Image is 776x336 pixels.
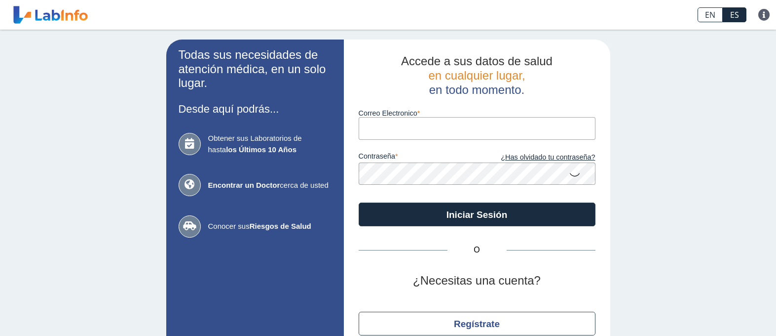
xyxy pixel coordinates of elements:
label: contraseña [359,152,477,163]
a: ¿Has olvidado tu contraseña? [477,152,595,163]
span: en todo momento. [429,83,524,96]
span: cerca de usted [208,180,332,191]
h3: Desde aquí podrás... [179,103,332,115]
a: ES [723,7,746,22]
h2: Todas sus necesidades de atención médica, en un solo lugar. [179,48,332,90]
b: los Últimos 10 Años [226,145,296,154]
h2: ¿Necesitas una cuenta? [359,274,595,288]
button: Iniciar Sesión [359,203,595,226]
label: Correo Electronico [359,109,595,117]
span: Accede a sus datos de salud [401,54,553,68]
span: en cualquier lugar, [428,69,525,82]
b: Encontrar un Doctor [208,181,280,189]
a: EN [698,7,723,22]
b: Riesgos de Salud [250,222,311,230]
span: O [447,244,507,256]
span: Obtener sus Laboratorios de hasta [208,133,332,155]
span: Conocer sus [208,221,332,232]
button: Regístrate [359,312,595,336]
